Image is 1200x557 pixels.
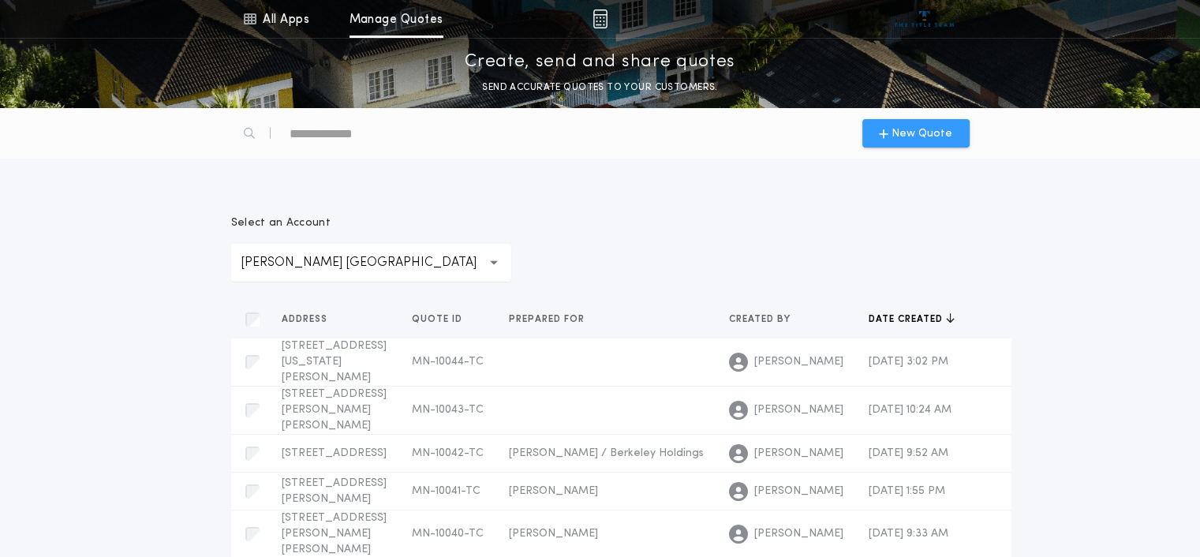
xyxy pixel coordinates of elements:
[869,528,948,540] span: [DATE] 9:33 AM
[754,484,843,499] span: [PERSON_NAME]
[231,215,511,231] p: Select an Account
[509,313,588,326] span: Prepared for
[892,125,952,142] span: New Quote
[593,9,607,28] img: img
[869,404,951,416] span: [DATE] 10:24 AM
[482,80,717,95] p: SEND ACCURATE QUOTES TO YOUR CUSTOMERS.
[509,528,598,540] span: [PERSON_NAME]
[412,447,484,459] span: MN-10042-TC
[869,485,945,497] span: [DATE] 1:55 PM
[282,447,387,459] span: [STREET_ADDRESS]
[869,447,948,459] span: [DATE] 9:52 AM
[729,312,802,327] button: Created by
[241,253,502,272] p: [PERSON_NAME] [GEOGRAPHIC_DATA]
[282,388,387,432] span: [STREET_ADDRESS][PERSON_NAME][PERSON_NAME]
[509,447,704,459] span: [PERSON_NAME] / Berkeley Holdings
[869,356,948,368] span: [DATE] 3:02 PM
[282,512,387,555] span: [STREET_ADDRESS][PERSON_NAME][PERSON_NAME]
[862,119,970,148] button: New Quote
[412,485,480,497] span: MN-10041-TC
[412,528,484,540] span: MN-10040-TC
[895,11,954,27] img: vs-icon
[412,313,465,326] span: Quote ID
[869,313,946,326] span: Date created
[282,313,331,326] span: Address
[282,477,387,505] span: [STREET_ADDRESS][PERSON_NAME]
[754,354,843,370] span: [PERSON_NAME]
[869,312,955,327] button: Date created
[231,244,511,282] button: [PERSON_NAME] [GEOGRAPHIC_DATA]
[754,402,843,418] span: [PERSON_NAME]
[509,485,598,497] span: [PERSON_NAME]
[412,404,484,416] span: MN-10043-TC
[412,356,484,368] span: MN-10044-TC
[282,312,339,327] button: Address
[412,312,474,327] button: Quote ID
[754,446,843,462] span: [PERSON_NAME]
[282,340,387,383] span: [STREET_ADDRESS][US_STATE][PERSON_NAME]
[465,50,735,75] p: Create, send and share quotes
[729,313,794,326] span: Created by
[754,526,843,542] span: [PERSON_NAME]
